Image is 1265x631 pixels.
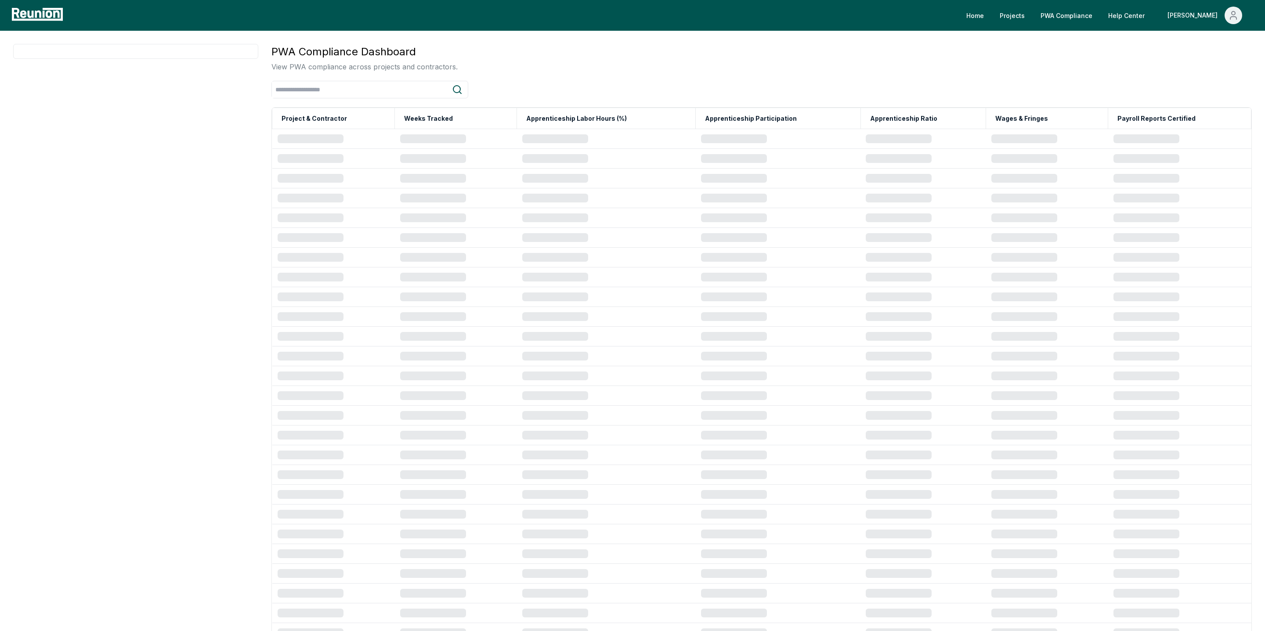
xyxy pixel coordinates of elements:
[1034,7,1099,24] a: PWA Compliance
[1167,7,1221,24] div: [PERSON_NAME]
[271,44,458,60] h3: PWA Compliance Dashboard
[868,110,939,127] button: Apprenticeship Ratio
[994,110,1050,127] button: Wages & Fringes
[402,110,455,127] button: Weeks Tracked
[959,7,1256,24] nav: Main
[959,7,991,24] a: Home
[1116,110,1197,127] button: Payroll Reports Certified
[993,7,1032,24] a: Projects
[280,110,349,127] button: Project & Contractor
[703,110,799,127] button: Apprenticeship Participation
[524,110,629,127] button: Apprenticeship Labor Hours (%)
[1101,7,1152,24] a: Help Center
[271,61,458,72] p: View PWA compliance across projects and contractors.
[1160,7,1249,24] button: [PERSON_NAME]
